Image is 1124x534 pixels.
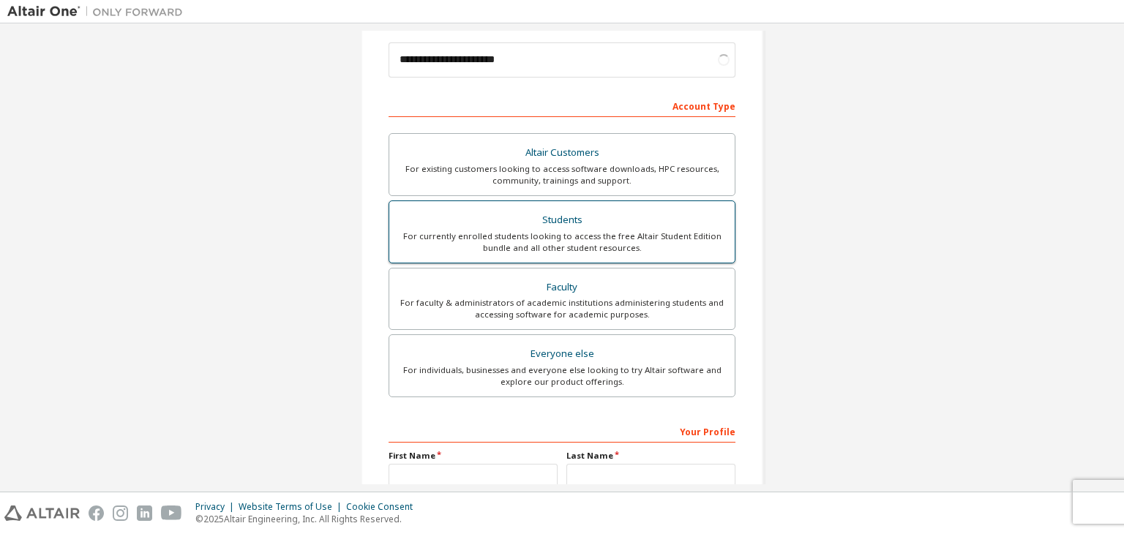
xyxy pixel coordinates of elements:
[137,505,152,521] img: linkedin.svg
[195,501,239,513] div: Privacy
[4,505,80,521] img: altair_logo.svg
[239,501,346,513] div: Website Terms of Use
[566,450,735,462] label: Last Name
[113,505,128,521] img: instagram.svg
[346,501,421,513] div: Cookie Consent
[398,344,726,364] div: Everyone else
[389,94,735,117] div: Account Type
[161,505,182,521] img: youtube.svg
[195,513,421,525] p: © 2025 Altair Engineering, Inc. All Rights Reserved.
[389,419,735,443] div: Your Profile
[398,277,726,298] div: Faculty
[7,4,190,19] img: Altair One
[398,364,726,388] div: For individuals, businesses and everyone else looking to try Altair software and explore our prod...
[398,230,726,254] div: For currently enrolled students looking to access the free Altair Student Edition bundle and all ...
[398,163,726,187] div: For existing customers looking to access software downloads, HPC resources, community, trainings ...
[398,143,726,163] div: Altair Customers
[89,505,104,521] img: facebook.svg
[389,450,558,462] label: First Name
[398,297,726,320] div: For faculty & administrators of academic institutions administering students and accessing softwa...
[398,210,726,230] div: Students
